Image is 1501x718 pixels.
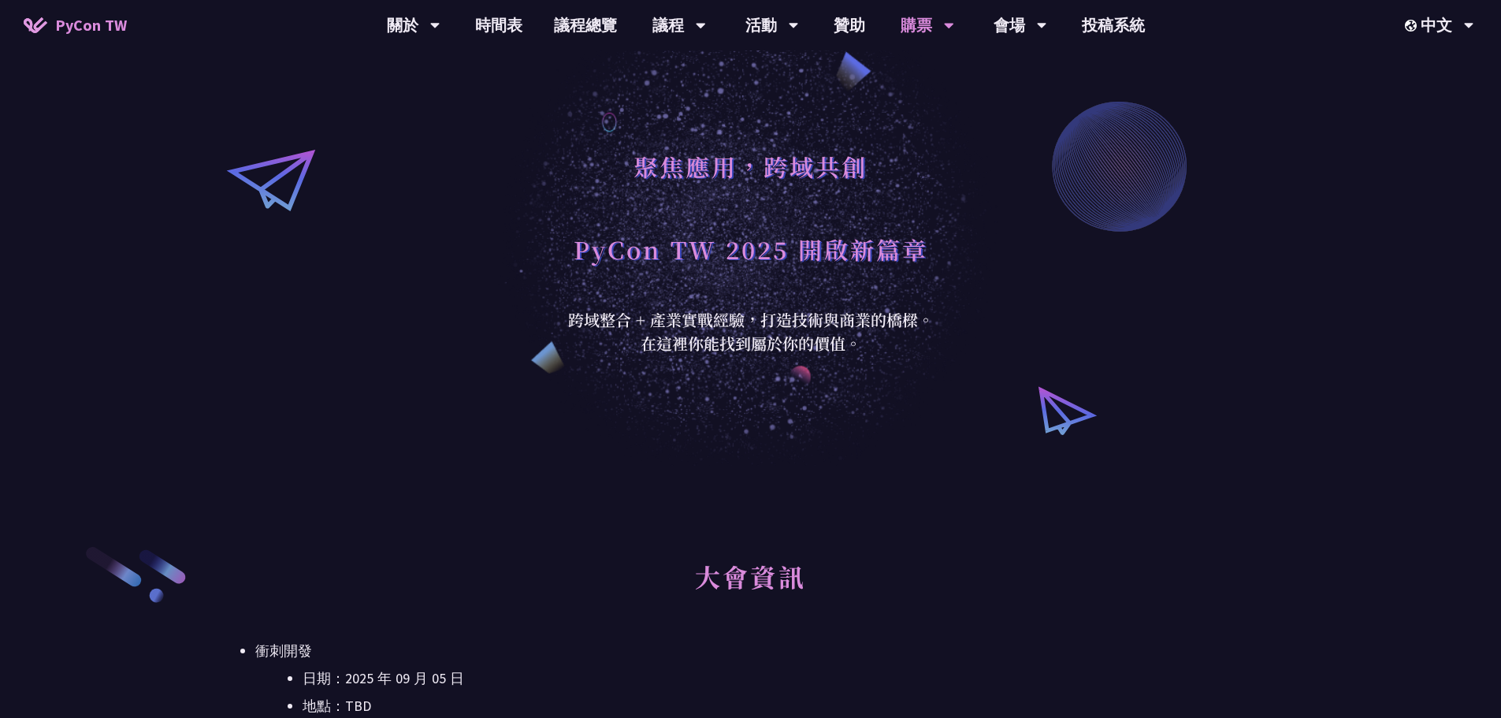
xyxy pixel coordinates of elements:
[1405,20,1421,32] img: Locale Icon
[8,6,143,45] a: PyCon TW
[574,225,928,273] h1: PyCon TW 2025 開啟新篇章
[303,694,1246,718] li: 地點：TBD
[55,13,127,37] span: PyCon TW
[255,545,1246,631] h2: 大會資訊
[255,639,1246,718] li: 衝刺開發
[633,143,868,190] h1: 聚焦應用，跨域共創
[303,667,1246,690] li: 日期：2025 年 09 月 05 日
[558,308,944,355] div: 跨域整合 + 產業實戰經驗，打造技術與商業的橋樑。 在這裡你能找到屬於你的價值。
[24,17,47,33] img: Home icon of PyCon TW 2025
